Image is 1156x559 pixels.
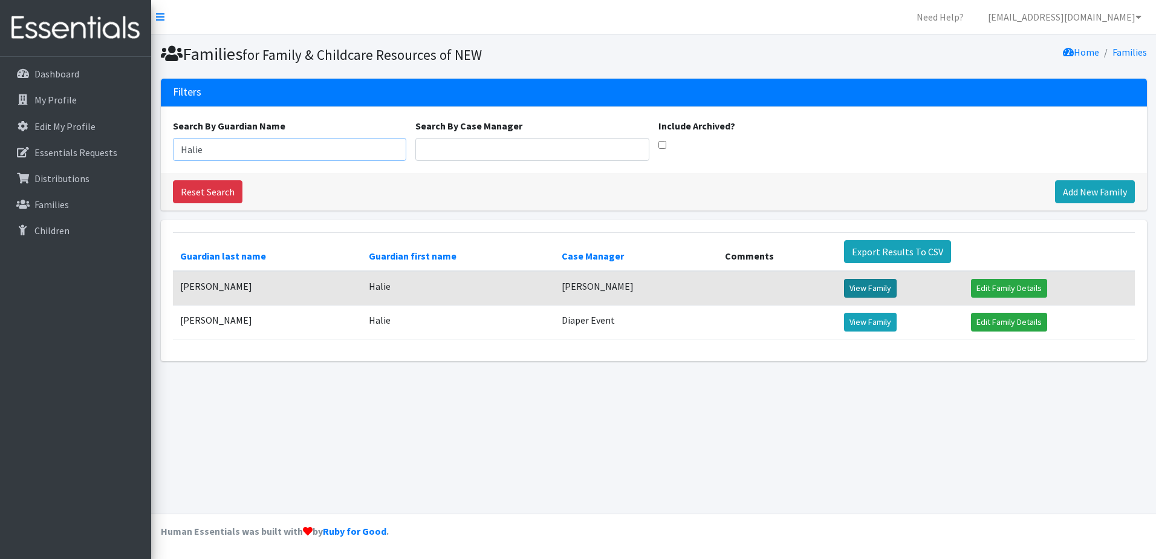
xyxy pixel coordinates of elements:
[362,271,554,306] td: Halie
[1055,180,1135,203] a: Add New Family
[5,62,146,86] a: Dashboard
[971,313,1047,332] a: Edit Family Details
[161,525,389,537] strong: Human Essentials was built with by .
[5,140,146,165] a: Essentials Requests
[554,305,718,339] td: Diaper Event
[173,86,201,99] h3: Filters
[415,119,522,133] label: Search By Case Manager
[1063,46,1099,58] a: Home
[34,172,89,185] p: Distributions
[5,166,146,191] a: Distributions
[323,525,386,537] a: Ruby for Good
[5,192,146,217] a: Families
[978,5,1151,29] a: [EMAIL_ADDRESS][DOMAIN_NAME]
[844,279,897,298] a: View Family
[562,250,624,262] a: Case Manager
[907,5,973,29] a: Need Help?
[173,119,285,133] label: Search By Guardian Name
[5,218,146,243] a: Children
[34,68,79,80] p: Dashboard
[554,271,718,306] td: [PERSON_NAME]
[34,198,69,211] p: Families
[1112,46,1147,58] a: Families
[34,120,96,132] p: Edit My Profile
[718,232,837,271] th: Comments
[34,94,77,106] p: My Profile
[173,271,362,306] td: [PERSON_NAME]
[34,146,117,159] p: Essentials Requests
[5,88,146,112] a: My Profile
[161,44,649,65] h1: Families
[5,8,146,48] img: HumanEssentials
[173,180,242,203] a: Reset Search
[971,279,1047,298] a: Edit Family Details
[658,119,735,133] label: Include Archived?
[362,305,554,339] td: Halie
[180,250,266,262] a: Guardian last name
[369,250,456,262] a: Guardian first name
[34,224,70,237] p: Children
[844,240,951,263] a: Export Results To CSV
[242,46,482,64] small: for Family & Childcare Resources of NEW
[5,114,146,139] a: Edit My Profile
[173,305,362,339] td: [PERSON_NAME]
[844,313,897,332] a: View Family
